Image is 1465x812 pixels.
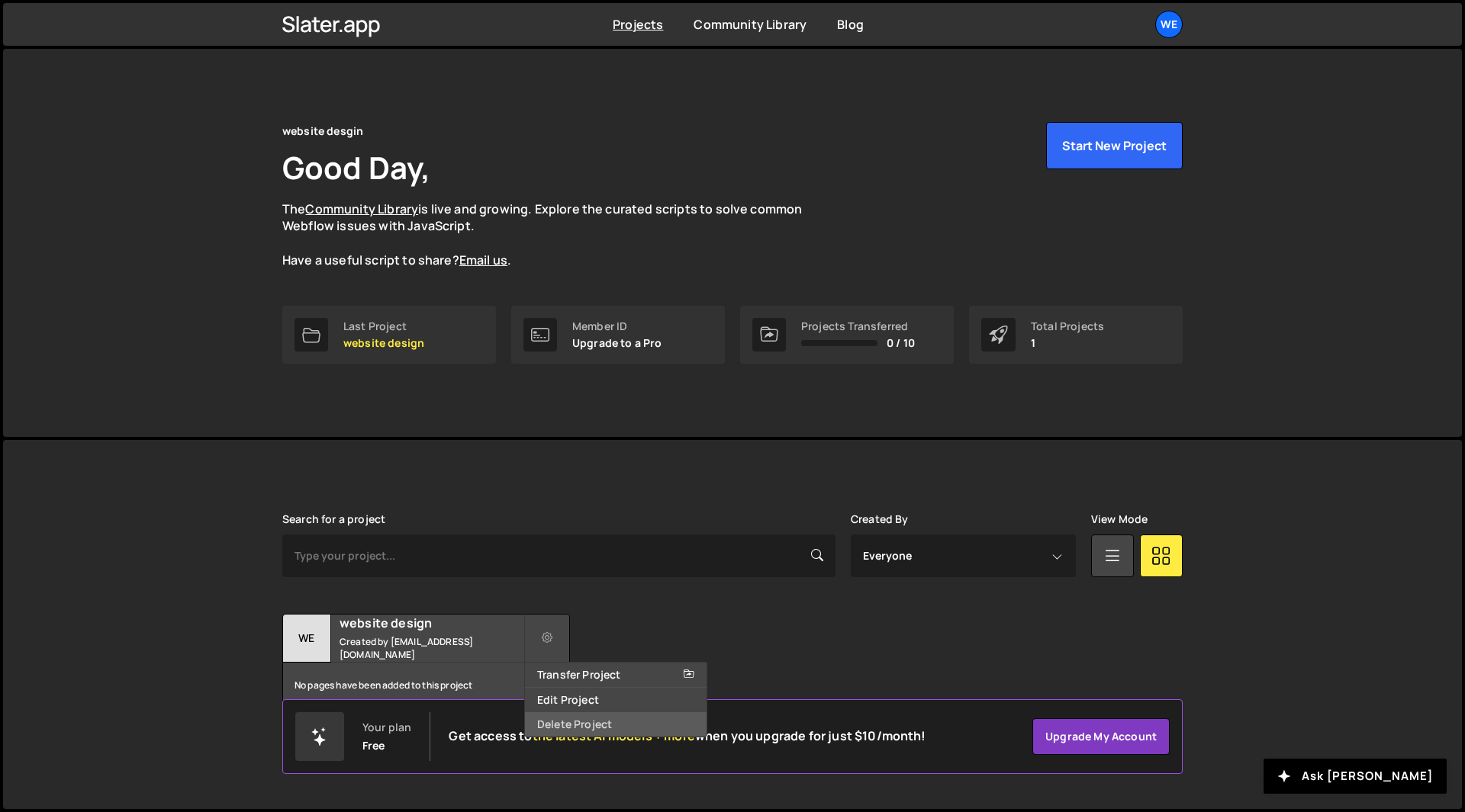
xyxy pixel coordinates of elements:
[343,320,424,332] div: Last Project
[283,663,569,708] div: No pages have been added to this project
[340,635,523,661] small: Created by [EMAIL_ADDRESS][DOMAIN_NAME]
[282,614,570,709] a: we website design Created by [EMAIL_ADDRESS][DOMAIN_NAME] No pages have been added to this project
[1032,718,1170,755] a: Upgrade my account
[887,337,915,349] span: 0 / 10
[282,146,430,188] h1: Good Day,
[283,615,331,663] div: we
[449,729,926,743] h2: Get access to when you upgrade for just $10/month!
[459,252,507,268] a: Email us
[343,337,424,349] p: website design
[525,663,707,687] a: Transfer Project
[1264,759,1447,794] button: Ask [PERSON_NAME]
[851,513,909,525] label: Created By
[282,201,832,269] p: The is live and growing. Explore the curated scripts to solve common Webflow issues with JavaScri...
[340,615,523,631] h2: website design
[362,740,385,752] div: Free
[1046,122,1183,169] button: Start New Project
[837,16,864,33] a: Blog
[525,688,707,712] a: Edit Project
[1031,320,1104,332] div: Total Projects
[694,16,807,33] a: Community Library
[282,534,836,577] input: Type your project...
[362,721,411,733] div: Your plan
[282,513,385,525] label: Search for a project
[1155,11,1183,38] a: we
[1091,513,1148,525] label: View Mode
[282,306,496,364] a: Last Project website design
[572,337,662,349] p: Upgrade to a Pro
[572,320,662,332] div: Member ID
[1031,337,1104,349] p: 1
[801,320,915,332] div: Projects Transferred
[525,712,707,737] a: Delete Project
[282,122,363,140] div: website desgin
[613,16,663,33] a: Projects
[305,201,418,217] a: Community Library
